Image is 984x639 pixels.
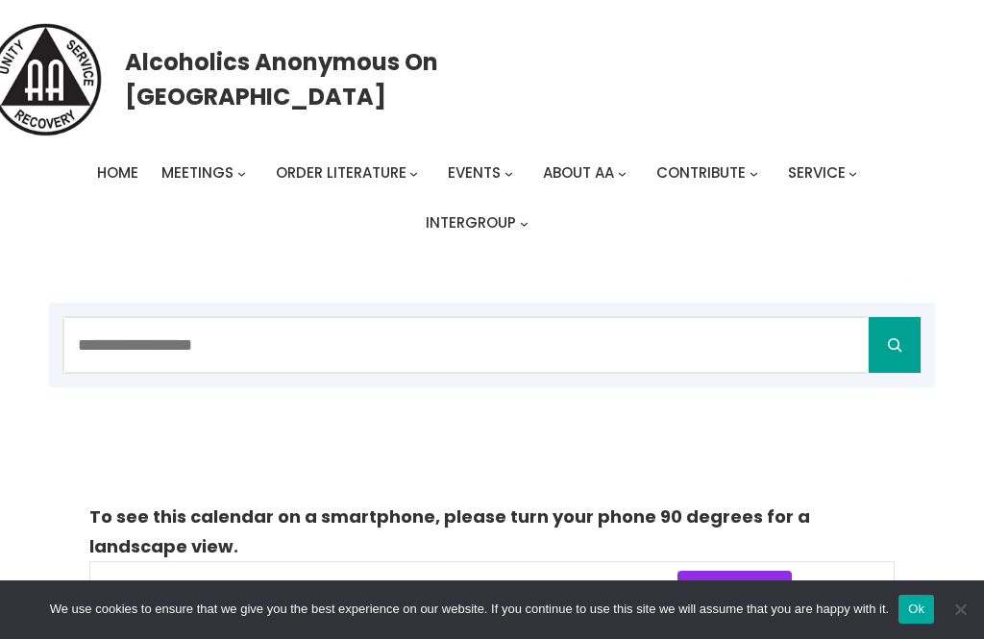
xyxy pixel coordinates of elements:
a: Login [832,259,875,303]
a: Service [788,160,846,186]
nav: Intergroup [38,160,922,236]
a: About AA [543,160,614,186]
span: Service [788,162,846,183]
button: Contribute submenu [750,168,758,177]
span: Home [97,162,138,183]
span: Events [448,162,501,183]
button: Events submenu [504,168,513,177]
strong: To see this calendar on a smartphone, please turn your phone 90 degrees for a landscape view. [89,504,810,558]
a: Contribute [656,160,746,186]
span: No [950,600,970,619]
input: Enter Keyword. Search for events by Keyword. [90,562,677,623]
button: Find Events [677,571,792,614]
span: Intergroup [426,212,516,233]
button: Intergroup submenu [520,219,529,228]
button: 0 items in cart [898,263,935,300]
span: Contribute [656,162,746,183]
a: Home [97,160,138,186]
a: Events [448,160,501,186]
a: Meetings [161,160,234,186]
a: Intergroup [426,209,516,236]
button: Order Literature submenu [409,168,418,177]
button: Search [869,317,921,373]
span: Meetings [161,162,234,183]
button: Meetings submenu [237,168,246,177]
span: Order Literature [276,162,406,183]
a: Alcoholics Anonymous on [GEOGRAPHIC_DATA] [125,41,438,117]
span: We use cookies to ensure that we give you the best experience on our website. If you continue to ... [50,600,889,619]
span: About AA [543,162,614,183]
button: Service submenu [849,168,857,177]
button: About AA submenu [618,168,627,177]
button: Ok [898,595,934,624]
button: Photo [792,562,894,623]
